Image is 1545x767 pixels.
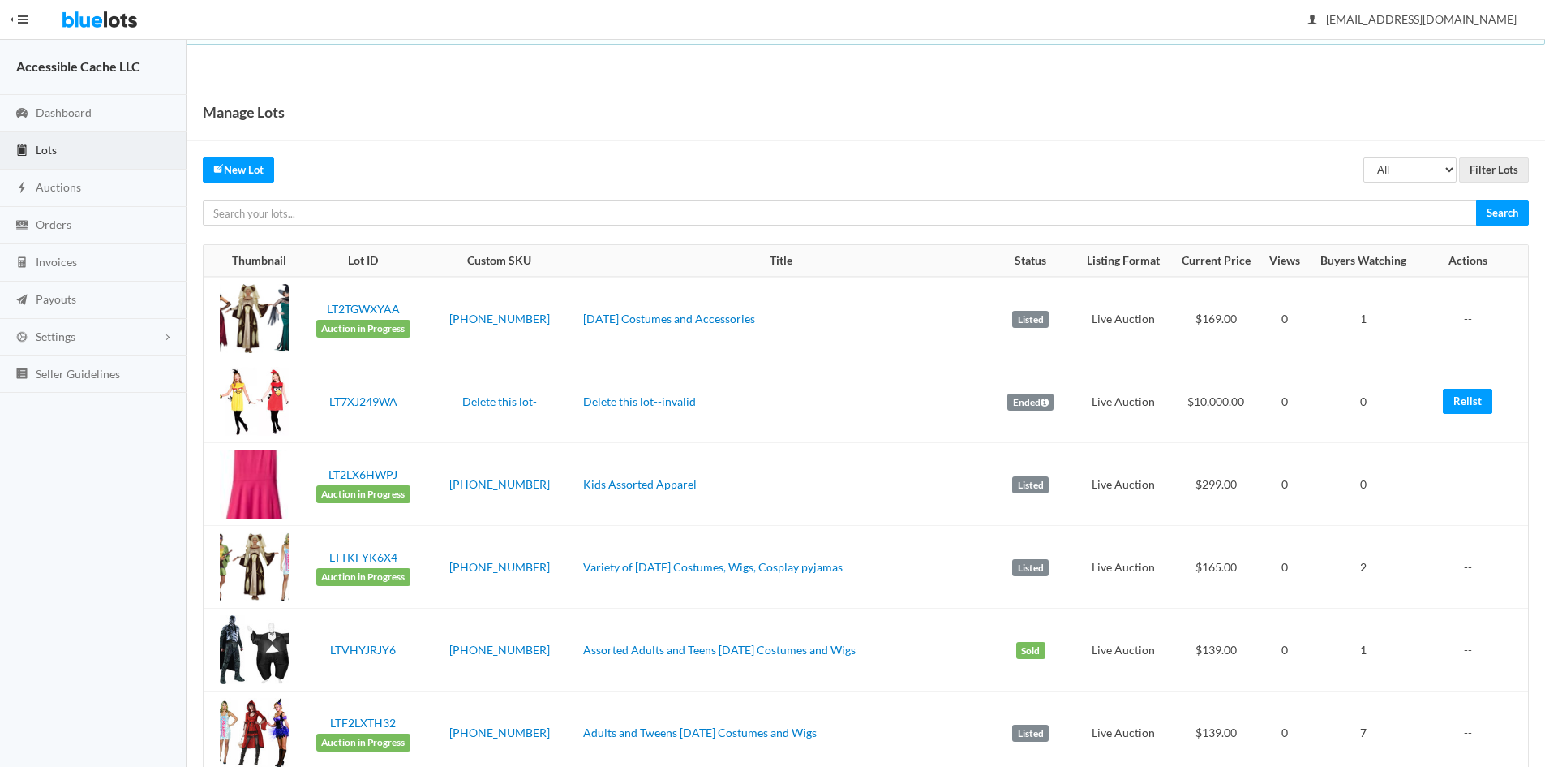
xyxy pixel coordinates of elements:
[577,245,985,278] th: Title
[1308,12,1517,26] span: [EMAIL_ADDRESS][DOMAIN_NAME]
[330,716,396,730] a: LTF2LXTH32
[36,292,76,306] span: Payouts
[1076,526,1170,609] td: Live Auction
[449,560,550,574] a: [PHONE_NUMBER]
[1418,277,1528,360] td: --
[213,163,224,174] ion-icon: create
[1309,526,1418,609] td: 2
[1076,609,1170,692] td: Live Auction
[316,485,410,503] span: Auction in Progress
[1076,277,1170,360] td: Live Auction
[462,394,537,408] a: Delete this lot-
[1076,443,1170,526] td: Live Auction
[1418,443,1528,526] td: --
[1459,157,1529,183] input: Filter Lots
[203,200,1477,226] input: Search your lots...
[583,394,696,408] a: Delete this lot--invalid
[422,245,577,278] th: Custom SKU
[583,643,856,657] a: Assorted Adults and Teens [DATE] Costumes and Wigs
[1260,443,1308,526] td: 0
[1076,360,1170,443] td: Live Auction
[329,394,397,408] a: LT7XJ249WA
[14,293,30,308] ion-icon: paper plane
[316,320,410,338] span: Auction in Progress
[1304,13,1320,28] ion-icon: person
[16,58,140,74] strong: Accessible Cache LLC
[1443,389,1492,414] a: Relist
[449,726,550,739] a: [PHONE_NUMBER]
[1260,277,1308,360] td: 0
[14,106,30,122] ion-icon: speedometer
[1418,526,1528,609] td: --
[1309,360,1418,443] td: 0
[449,643,550,657] a: [PHONE_NUMBER]
[1076,245,1170,278] th: Listing Format
[1418,245,1528,278] th: Actions
[330,643,396,657] a: LTVHYJRJY6
[1016,642,1045,660] label: Sold
[203,157,274,183] a: createNew Lot
[1260,245,1308,278] th: Views
[1007,394,1054,412] label: Ended
[1012,311,1049,329] label: Listed
[583,312,755,325] a: [DATE] Costumes and Accessories
[1171,443,1261,526] td: $299.00
[583,477,697,491] a: Kids Assorted Apparel
[14,144,30,159] ion-icon: clipboard
[1418,609,1528,692] td: --
[1171,360,1261,443] td: $10,000.00
[1309,443,1418,526] td: 0
[36,106,92,119] span: Dashboard
[449,477,550,491] a: [PHONE_NUMBER]
[1012,476,1049,494] label: Listed
[14,330,30,346] ion-icon: cog
[204,245,304,278] th: Thumbnail
[1171,609,1261,692] td: $139.00
[1171,526,1261,609] td: $165.00
[203,100,285,124] h1: Manage Lots
[14,256,30,271] ion-icon: calculator
[449,312,550,325] a: [PHONE_NUMBER]
[328,468,397,481] a: LT2LX6HWPJ
[14,367,30,382] ion-icon: list box
[14,181,30,196] ion-icon: flash
[1260,609,1308,692] td: 0
[36,180,81,194] span: Auctions
[1309,277,1418,360] td: 1
[36,367,120,381] span: Seller Guidelines
[36,218,71,231] span: Orders
[1171,277,1261,360] td: $169.00
[36,143,57,157] span: Lots
[1260,360,1308,443] td: 0
[1309,245,1418,278] th: Buyers Watching
[1171,245,1261,278] th: Current Price
[304,245,422,278] th: Lot ID
[36,255,77,269] span: Invoices
[583,726,817,739] a: Adults and Tweens [DATE] Costumes and Wigs
[1309,609,1418,692] td: 1
[36,330,75,343] span: Settings
[316,734,410,752] span: Auction in Progress
[316,568,410,586] span: Auction in Progress
[583,560,843,574] a: Variety of [DATE] Costumes, Wigs, Cosplay pyjamas
[1260,526,1308,609] td: 0
[1012,559,1049,577] label: Listed
[327,302,400,316] a: LT2TGWXYAA
[1476,200,1529,226] input: Search
[985,245,1076,278] th: Status
[14,218,30,234] ion-icon: cash
[329,550,397,564] a: LTTKFYK6X4
[1012,725,1049,743] label: Listed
